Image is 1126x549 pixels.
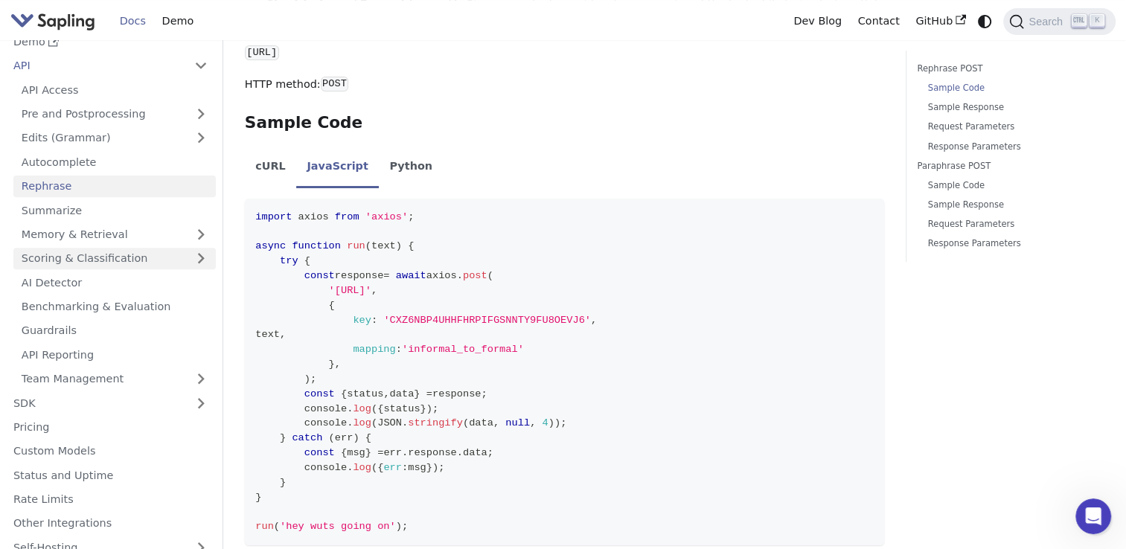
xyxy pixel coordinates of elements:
a: Scoring & Classification [13,248,216,269]
span: : [402,462,408,473]
span: status [347,388,383,399]
span: err [335,432,354,443]
span: console [304,403,347,414]
span: JSON [377,417,402,428]
span: . [347,417,353,428]
a: Rate Limits [5,489,216,510]
span: ( [487,270,493,281]
span: post [463,270,487,281]
span: ) [548,417,554,428]
span: 'hey wuts going on' [280,521,396,532]
a: Paraphrase POST [917,159,1099,173]
span: msg [347,447,365,458]
a: Demo [154,10,202,33]
a: Rephrase POST [917,62,1099,76]
span: ) [426,403,432,414]
a: Sample Code [928,179,1094,193]
button: Search (Ctrl+K) [1003,8,1115,35]
span: { [341,447,347,458]
span: ( [371,403,377,414]
span: } [329,359,335,370]
span: console [304,417,347,428]
span: stringify [408,417,463,428]
span: text [255,329,280,340]
span: ; [402,521,408,532]
kbd: K [1090,14,1104,28]
a: Docs [112,10,154,33]
a: AI Detector [13,272,216,293]
span: . [347,462,353,473]
a: Dev Blog [785,10,849,33]
a: Summarize [13,199,216,221]
span: ) [432,462,438,473]
span: ( [463,417,469,428]
a: API Access [13,79,216,100]
span: } [426,462,432,473]
span: data [469,417,493,428]
span: , [493,417,499,428]
span: import [255,211,292,222]
span: . [402,417,408,428]
a: Sample Response [928,100,1094,115]
span: { [377,462,383,473]
a: Autocomplete [13,151,216,173]
span: ; [310,373,316,385]
button: Collapse sidebar category 'API' [186,55,216,77]
span: const [304,270,335,281]
span: response [335,270,384,281]
span: '[URL]' [329,285,371,296]
span: ) [304,373,310,385]
a: Rephrase [13,176,216,197]
span: from [335,211,359,222]
a: Team Management [13,368,216,390]
span: 'informal_to_formal' [402,344,524,355]
span: , [383,388,389,399]
span: const [304,447,335,458]
span: . [457,447,463,458]
code: [URL] [245,45,279,60]
span: ; [487,447,493,458]
span: 4 [542,417,548,428]
a: Sample Code [928,81,1094,95]
span: } [420,403,426,414]
span: log [353,462,371,473]
span: ; [560,417,566,428]
span: ( [274,521,280,532]
a: Custom Models [5,440,216,462]
p: HTTP method: [245,76,884,94]
button: Switch between dark and light mode (currently system mode) [974,10,996,32]
a: API [5,55,186,77]
span: ( [371,462,377,473]
span: ( [365,240,371,251]
a: Sample Response [928,198,1094,212]
span: : [371,315,377,326]
span: async [255,240,286,251]
a: Response Parameters [928,140,1094,154]
span: ) [396,521,402,532]
span: function [292,240,341,251]
a: Demo [5,31,216,53]
a: Memory & Retrieval [13,224,216,245]
span: { [304,255,310,266]
a: SDK [5,392,186,414]
span: 'CXZ6NBP4UHHFHRPIFGSNNTY9FU8OEVJ6' [383,315,591,326]
a: Request Parameters [928,217,1094,231]
a: Guardrails [13,320,216,341]
li: JavaScript [296,147,379,188]
span: data [390,388,415,399]
a: Contact [850,10,908,33]
span: text [371,240,396,251]
span: response [408,447,457,458]
span: ; [408,211,414,222]
span: ) [554,417,560,428]
span: run [255,521,274,532]
span: = [383,270,389,281]
span: , [591,315,597,326]
span: ( [371,417,377,428]
span: { [365,432,371,443]
span: catch [292,432,322,443]
span: ) [396,240,402,251]
button: Expand sidebar category 'SDK' [186,392,216,414]
span: Search [1024,16,1072,28]
span: } [255,492,261,503]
